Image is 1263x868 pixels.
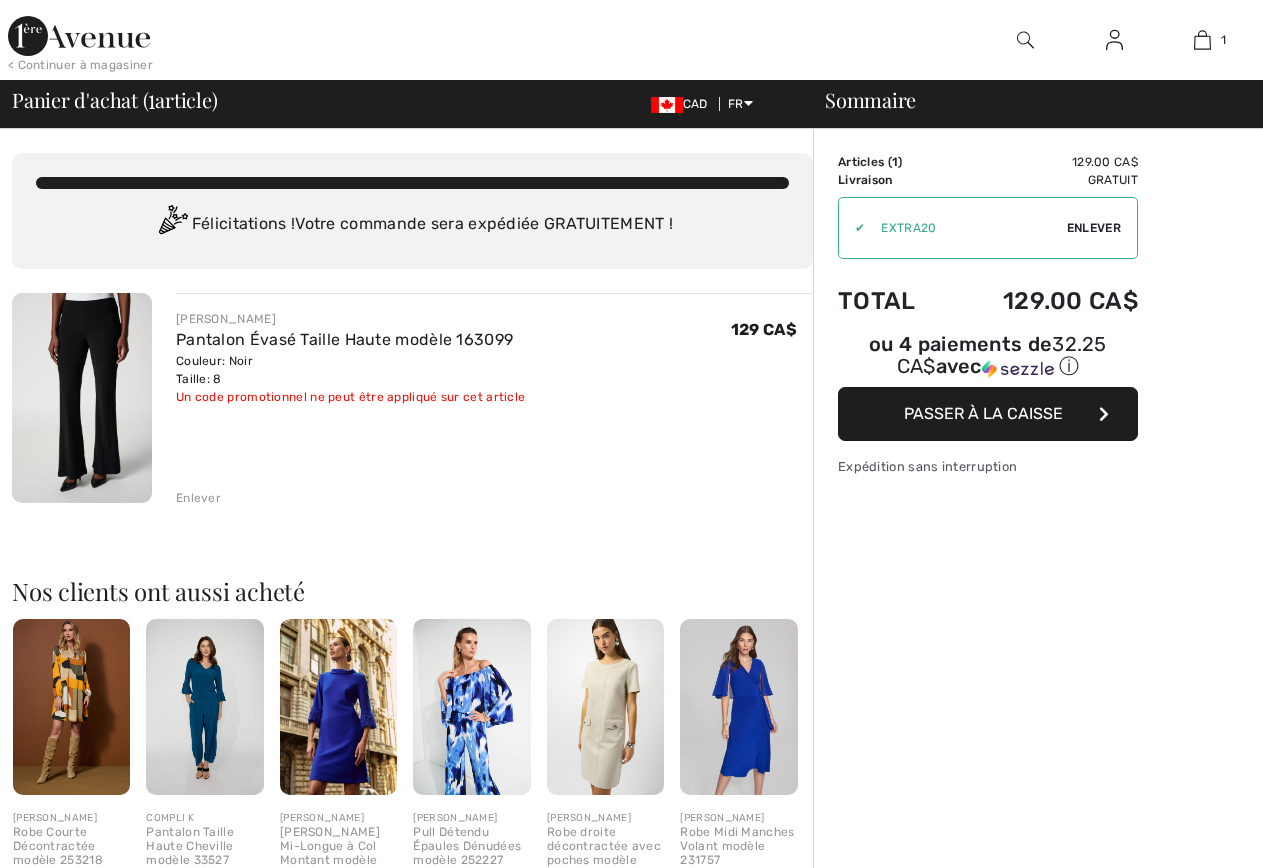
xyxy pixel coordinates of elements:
div: [PERSON_NAME] [547,811,664,826]
div: [PERSON_NAME] [280,811,397,826]
span: CAD [651,97,716,111]
td: Articles ( ) [838,153,947,171]
button: Passer à la caisse [838,387,1138,441]
img: Mon panier [1194,28,1211,52]
div: Expédition sans interruption [838,457,1138,476]
span: 129 CA$ [731,320,797,339]
div: [PERSON_NAME] [413,811,530,826]
span: 1 [148,85,155,111]
div: [PERSON_NAME] [176,310,525,328]
span: 32.25 CA$ [897,332,1107,378]
img: recherche [1017,28,1034,52]
div: Robe Courte Décontractée modèle 253218 [13,826,130,867]
a: Se connecter [1090,28,1139,53]
div: Pantalon Taille Haute Cheville modèle 33527 [146,826,263,867]
div: Pull Détendu Épaules Dénudées modèle 252227 [413,826,530,867]
td: 129.00 CA$ [947,153,1138,171]
span: FR [728,97,753,111]
td: Livraison [838,171,947,189]
div: ou 4 paiements de32.25 CA$avecSezzle Cliquez pour en savoir plus sur Sezzle [838,335,1138,387]
img: Congratulation2.svg [152,205,192,245]
div: [PERSON_NAME] [13,811,130,826]
img: Canadian Dollar [651,97,683,113]
img: Mes infos [1106,28,1123,52]
span: Enlever [1067,219,1121,237]
div: Couleur: Noir Taille: 8 [176,352,525,388]
td: 129.00 CA$ [947,267,1138,335]
a: 1 [1160,28,1246,52]
div: ou 4 paiements de avec [838,335,1138,380]
div: < Continuer à magasiner [8,56,153,74]
img: Robe Courte Décontractée modèle 253218 [13,619,130,795]
span: 1 [1221,31,1226,49]
div: Enlever [176,489,221,507]
img: Pantalon Évasé Taille Haute modèle 163099 [12,293,152,503]
div: Félicitations ! Votre commande sera expédiée GRATUITEMENT ! [36,205,789,245]
h2: Nos clients ont aussi acheté [12,579,813,603]
div: COMPLI K [146,811,263,826]
img: Robe droite décontractée avec poches modèle 253280 [547,619,664,795]
a: Pantalon Évasé Taille Haute modèle 163099 [176,330,513,349]
div: Sommaire [801,90,1251,110]
img: Pantalon Taille Haute Cheville modèle 33527 [146,619,263,795]
img: Pull Détendu Épaules Dénudées modèle 252227 [413,619,530,795]
div: Un code promotionnel ne peut être appliqué sur cet article [176,388,525,406]
td: Gratuit [947,171,1138,189]
img: 1ère Avenue [8,16,150,56]
td: Total [838,267,947,335]
div: Robe Midi Manches Volant modèle 231757 [680,826,797,867]
div: [PERSON_NAME] [680,811,797,826]
img: Robe Droite Mi-Longue à Col Montant modèle 253054 [280,619,397,795]
img: Sezzle [982,360,1054,378]
span: Panier d'achat ( article) [12,90,218,110]
div: ✔ [839,219,865,237]
input: Code promo [865,198,1067,258]
span: 1 [892,155,898,169]
span: Passer à la caisse [904,404,1063,423]
img: Robe Midi Manches Volant modèle 231757 [680,619,797,795]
